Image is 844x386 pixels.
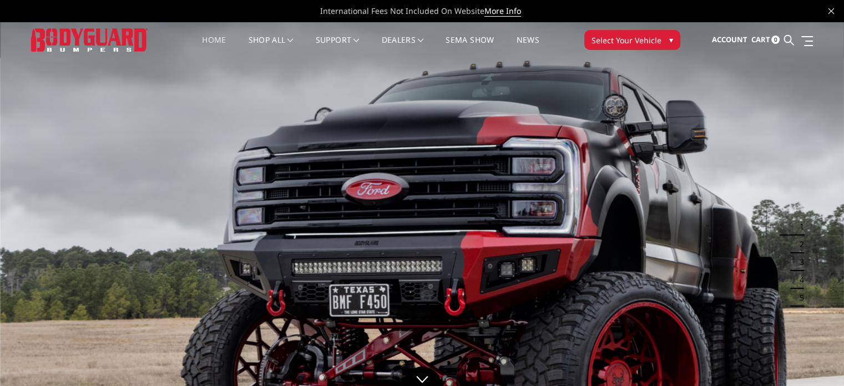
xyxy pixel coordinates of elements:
span: 0 [771,36,780,44]
a: Support [316,36,360,58]
a: SEMA Show [446,36,494,58]
button: 5 of 5 [793,289,804,307]
span: Account [711,34,747,44]
button: 2 of 5 [793,235,804,253]
button: 3 of 5 [793,253,804,271]
a: Dealers [382,36,424,58]
button: 4 of 5 [793,271,804,289]
a: Click to Down [403,367,442,386]
a: More Info [484,6,521,17]
span: Cart [751,34,770,44]
a: Home [202,36,226,58]
span: Select Your Vehicle [592,34,661,46]
button: Select Your Vehicle [584,30,680,50]
button: 1 of 5 [793,218,804,235]
a: Cart 0 [751,25,780,55]
a: shop all [249,36,294,58]
a: Account [711,25,747,55]
a: News [516,36,539,58]
img: BODYGUARD BUMPERS [31,28,148,51]
span: ▾ [669,34,673,46]
iframe: Chat Widget [789,333,844,386]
